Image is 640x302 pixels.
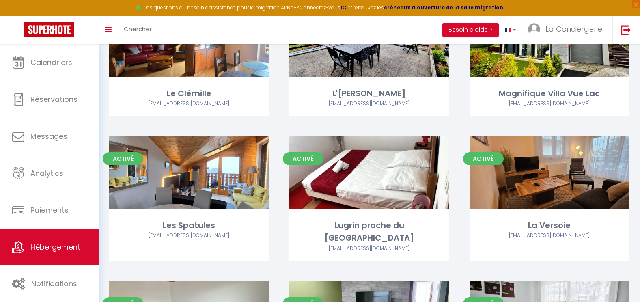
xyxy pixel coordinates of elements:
span: Activé [463,152,504,165]
a: ... La Conciergerie [522,16,612,44]
div: Airbnb [289,245,449,252]
img: logout [621,25,631,35]
span: Hébergement [30,242,80,252]
div: Lugrin proche du [GEOGRAPHIC_DATA] [289,219,449,245]
div: Airbnb [109,100,269,108]
button: Besoin d'aide ? [442,23,499,37]
span: Messages [30,131,67,141]
span: Paiements [30,205,69,215]
span: Activé [103,152,143,165]
div: Magnifique Villa Vue Lac [470,87,629,100]
span: Chercher [124,25,152,33]
div: Airbnb [470,232,629,239]
span: Calendriers [30,57,72,67]
span: La Conciergerie [545,24,602,34]
div: L'[PERSON_NAME] [289,87,449,100]
button: Ouvrir le widget de chat LiveChat [6,3,31,28]
span: Notifications [31,278,77,289]
div: La Versoie [470,219,629,232]
img: Super Booking [24,22,74,37]
div: Airbnb [470,100,629,108]
span: Réservations [30,94,78,104]
div: Les Spatules [109,219,269,232]
div: Airbnb [109,232,269,239]
a: ICI [340,4,348,11]
a: créneaux d'ouverture de la salle migration [384,4,503,11]
span: Activé [283,152,323,165]
a: Chercher [118,16,158,44]
div: Airbnb [289,100,449,108]
span: Analytics [30,168,63,178]
img: ... [528,23,540,35]
div: Le Clémille [109,87,269,100]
